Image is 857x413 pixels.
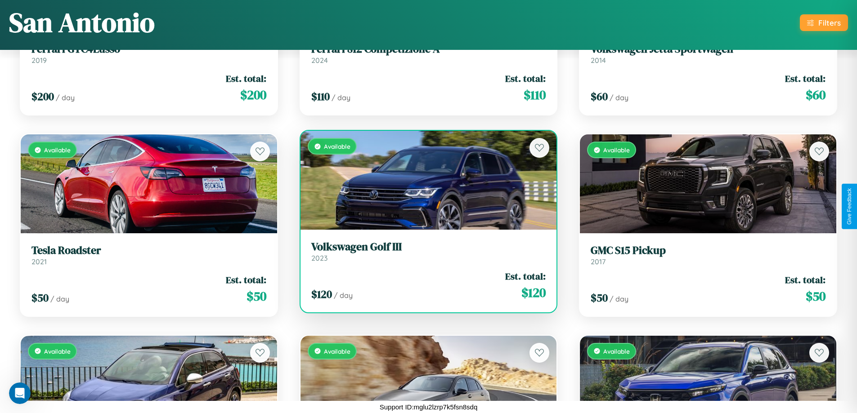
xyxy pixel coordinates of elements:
h1: San Antonio [9,4,155,41]
span: $ 50 [31,290,49,305]
span: Available [603,146,630,154]
span: Available [44,146,71,154]
button: Filters [800,14,848,31]
span: / day [610,294,628,303]
h3: Tesla Roadster [31,244,266,257]
span: $ 110 [524,86,546,104]
span: Available [324,347,350,355]
h3: Volkswagen Jetta SportWagen [591,43,826,56]
span: Available [44,347,71,355]
a: Ferrari 812 Competizione A2024 [311,43,546,65]
div: Filters [818,18,841,27]
span: 2024 [311,56,328,65]
span: / day [50,294,69,303]
p: Support ID: mglu2lzrp7k5fsn8sdq [380,401,478,413]
span: $ 200 [31,89,54,104]
a: Tesla Roadster2021 [31,244,266,266]
a: Volkswagen Golf III2023 [311,240,546,262]
div: Give Feedback [846,188,853,225]
a: Ferrari GTC4Lusso2019 [31,43,266,65]
span: Est. total: [505,72,546,85]
span: / day [610,93,628,102]
h3: GMC S15 Pickup [591,244,826,257]
span: $ 50 [591,290,608,305]
span: $ 60 [806,86,826,104]
h3: Ferrari 812 Competizione A [311,43,546,56]
span: Est. total: [505,270,546,283]
span: $ 50 [806,287,826,305]
span: 2021 [31,257,47,266]
span: 2014 [591,56,606,65]
span: Est. total: [226,72,266,85]
iframe: Intercom live chat [9,382,31,404]
span: / day [332,93,350,102]
span: 2023 [311,253,328,262]
span: / day [56,93,75,102]
a: GMC S15 Pickup2017 [591,244,826,266]
span: $ 110 [311,89,330,104]
span: 2017 [591,257,606,266]
span: $ 60 [591,89,608,104]
span: $ 50 [247,287,266,305]
span: / day [334,291,353,300]
span: 2019 [31,56,47,65]
a: Volkswagen Jetta SportWagen2014 [591,43,826,65]
span: Est. total: [785,273,826,286]
h3: Volkswagen Golf III [311,240,546,253]
span: Est. total: [785,72,826,85]
span: $ 120 [311,287,332,302]
span: $ 120 [521,284,546,302]
span: Available [324,142,350,150]
span: Available [603,347,630,355]
span: $ 200 [240,86,266,104]
span: Est. total: [226,273,266,286]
